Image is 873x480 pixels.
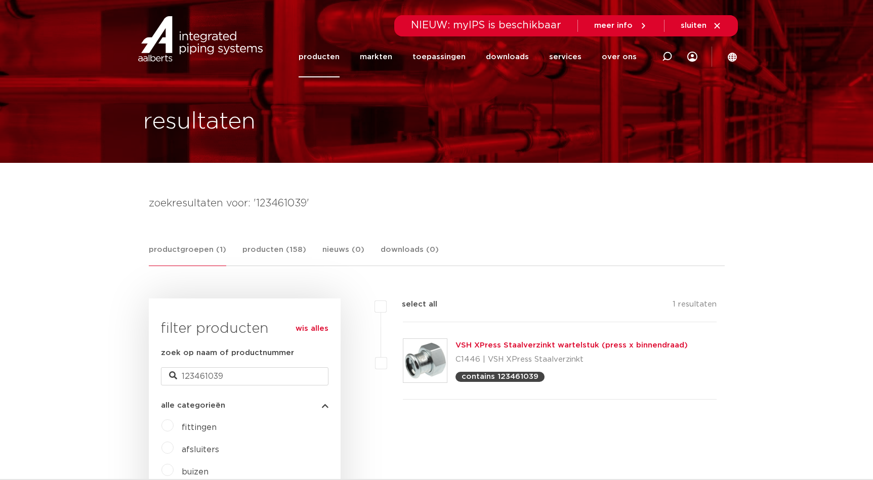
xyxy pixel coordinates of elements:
img: Thumbnail for VSH XPress Staalverzinkt wartelstuk (press x binnendraad) [403,339,447,382]
a: wis alles [296,323,328,335]
div: my IPS [687,36,697,77]
a: toepassingen [412,36,466,77]
h1: resultaten [143,106,256,138]
a: services [549,36,581,77]
button: alle categorieën [161,402,328,409]
span: NIEUW: myIPS is beschikbaar [411,20,561,30]
a: downloads [486,36,529,77]
a: nieuws (0) [322,244,364,266]
h3: filter producten [161,319,328,339]
a: producten [299,36,340,77]
p: contains 123461039 [462,373,538,380]
a: buizen [182,468,209,476]
a: downloads (0) [381,244,439,266]
h4: zoekresultaten voor: '123461039' [149,195,725,211]
span: alle categorieën [161,402,225,409]
span: sluiten [681,22,706,29]
a: VSH XPress Staalverzinkt wartelstuk (press x binnendraad) [455,341,688,349]
input: zoeken [161,367,328,385]
a: meer info [594,21,648,30]
nav: Menu [299,36,637,77]
p: C1446 | VSH XPress Staalverzinkt [455,352,688,368]
a: fittingen [182,423,217,431]
label: select all [387,298,437,311]
p: 1 resultaten [673,298,717,314]
span: meer info [594,22,633,29]
a: producten (158) [242,244,306,266]
a: over ons [602,36,637,77]
a: markten [360,36,392,77]
a: productgroepen (1) [149,244,226,266]
a: afsluiters [182,446,219,454]
label: zoek op naam of productnummer [161,347,294,359]
a: sluiten [681,21,722,30]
